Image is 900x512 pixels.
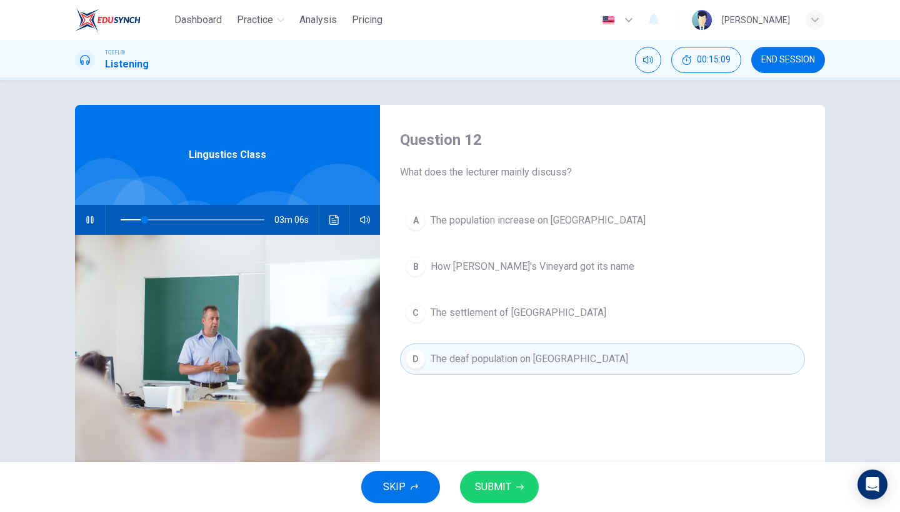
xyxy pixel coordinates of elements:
[431,352,628,367] span: The deaf population on [GEOGRAPHIC_DATA]
[232,9,289,31] button: Practice
[406,210,426,230] div: A
[400,343,805,375] button: DThe deaf population on [GEOGRAPHIC_DATA]
[400,165,805,180] span: What does the lecturer mainly discuss?
[857,470,887,500] div: Open Intercom Messenger
[671,47,741,73] div: Hide
[722,12,790,27] div: [PERSON_NAME]
[671,47,741,73] button: 00:15:09
[294,9,342,31] button: Analysis
[299,12,337,27] span: Analysis
[237,12,273,27] span: Practice
[460,471,539,503] button: SUBMIT
[347,9,387,31] button: Pricing
[761,55,815,65] span: END SESSION
[105,57,149,72] h1: Listening
[431,259,634,274] span: How [PERSON_NAME]'s Vineyard got its name
[352,12,382,27] span: Pricing
[400,205,805,236] button: AThe population increase on [GEOGRAPHIC_DATA]
[431,213,646,228] span: The population increase on [GEOGRAPHIC_DATA]
[174,12,222,27] span: Dashboard
[697,55,731,65] span: 00:15:09
[105,48,125,57] span: TOEFL®
[400,251,805,282] button: BHow [PERSON_NAME]'s Vineyard got its name
[400,297,805,328] button: CThe settlement of [GEOGRAPHIC_DATA]
[406,303,426,323] div: C
[189,147,266,162] span: Lingustics Class
[406,349,426,369] div: D
[75,7,141,32] img: EduSynch logo
[361,471,440,503] button: SKIP
[601,16,616,25] img: en
[324,205,344,235] button: Click to see the audio transcription
[274,205,319,235] span: 03m 06s
[75,7,169,32] a: EduSynch logo
[475,478,511,496] span: SUBMIT
[169,9,227,31] button: Dashboard
[692,10,712,30] img: Profile picture
[635,47,661,73] div: Mute
[400,130,805,150] h4: Question 12
[406,257,426,277] div: B
[383,478,406,496] span: SKIP
[431,305,606,320] span: The settlement of [GEOGRAPHIC_DATA]
[751,47,825,73] button: END SESSION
